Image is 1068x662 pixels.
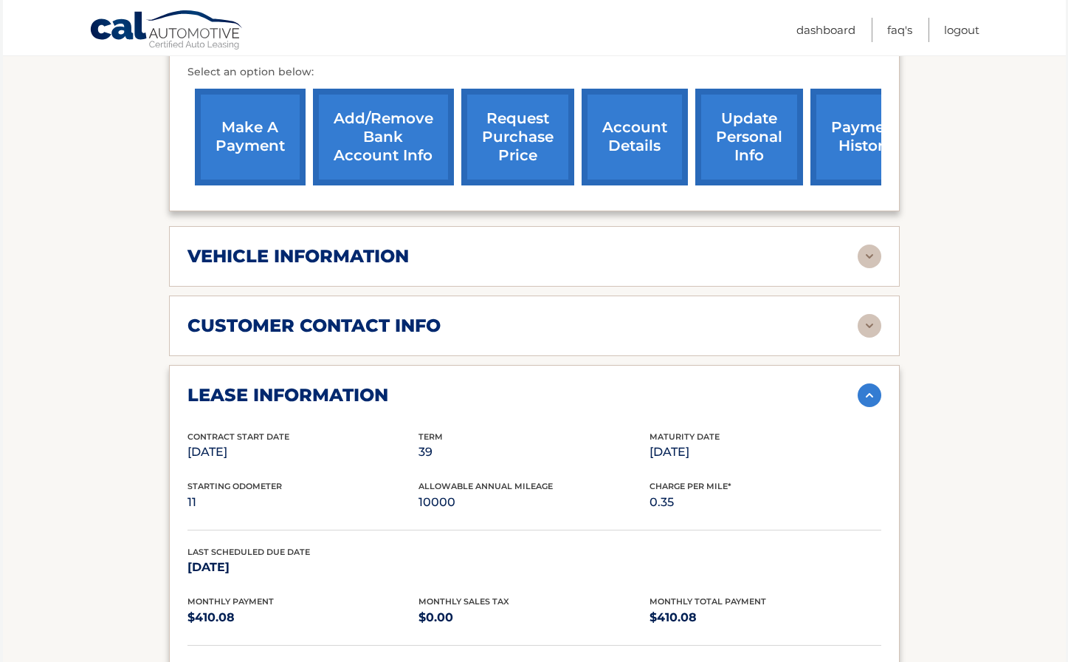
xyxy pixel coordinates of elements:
[187,596,274,607] span: Monthly Payment
[650,607,881,628] p: $410.08
[887,18,912,42] a: FAQ's
[187,607,418,628] p: $410.08
[582,89,688,185] a: account details
[650,492,881,513] p: 0.35
[187,431,289,442] span: Contract Start Date
[796,18,855,42] a: Dashboard
[418,607,650,628] p: $0.00
[461,89,574,185] a: request purchase price
[313,89,454,185] a: Add/Remove bank account info
[858,245,881,268] img: accordion-rest.svg
[187,64,881,81] p: Select an option below:
[187,547,310,557] span: Last Scheduled Due Date
[650,431,720,442] span: Maturity Date
[810,89,921,185] a: payment history
[418,442,650,463] p: 39
[195,89,306,185] a: make a payment
[187,557,418,578] p: [DATE]
[650,442,881,463] p: [DATE]
[858,383,881,407] img: accordion-active.svg
[418,492,650,513] p: 10000
[944,18,979,42] a: Logout
[89,10,244,52] a: Cal Automotive
[695,89,803,185] a: update personal info
[187,245,409,267] h2: vehicle information
[858,314,881,338] img: accordion-rest.svg
[418,431,443,442] span: Term
[418,481,553,491] span: Allowable Annual Mileage
[187,384,388,406] h2: lease information
[187,442,418,463] p: [DATE]
[187,492,418,513] p: 11
[650,481,731,491] span: Charge Per Mile*
[187,481,282,491] span: Starting Odometer
[187,315,441,337] h2: customer contact info
[650,596,766,607] span: Monthly Total Payment
[418,596,509,607] span: Monthly Sales Tax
